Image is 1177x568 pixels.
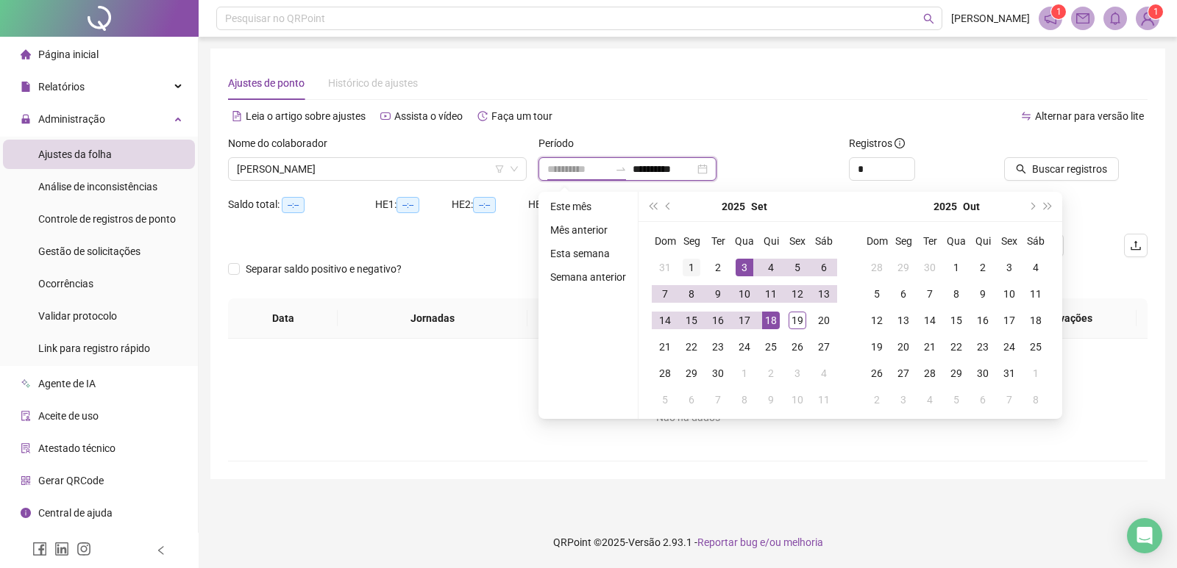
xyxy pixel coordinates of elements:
[644,192,661,221] button: super-prev-year
[1044,12,1057,25] span: notification
[683,391,700,409] div: 6
[656,364,674,382] div: 28
[38,148,112,160] span: Ajustes da folha
[1027,285,1045,303] div: 11
[652,360,678,387] td: 2025-09-28
[1076,12,1089,25] span: mail
[917,334,943,360] td: 2025-10-21
[864,307,890,334] td: 2025-10-12
[895,364,912,382] div: 27
[811,360,837,387] td: 2025-10-04
[709,391,727,409] div: 7
[38,81,85,93] span: Relatórios
[736,259,753,276] div: 3
[1027,259,1045,276] div: 4
[947,259,965,276] div: 1
[974,391,992,409] div: 6
[951,10,1030,26] span: [PERSON_NAME]
[996,334,1023,360] td: 2025-10-24
[38,342,150,354] span: Link para registro rápido
[758,387,784,413] td: 2025-10-09
[652,307,678,334] td: 2025-09-14
[868,338,886,356] div: 19
[784,254,811,281] td: 2025-09-05
[731,307,758,334] td: 2025-09-17
[758,307,784,334] td: 2025-09-18
[656,391,674,409] div: 5
[661,192,677,221] button: prev-year
[237,158,518,180] span: CARLOS HENRIQUE PEREIRA DE BRITO SIMOES
[1137,7,1159,29] img: 76871
[199,517,1177,568] footer: QRPoint © 2025 - 2.93.1 -
[811,307,837,334] td: 2025-09-20
[815,338,833,356] div: 27
[895,391,912,409] div: 3
[709,364,727,382] div: 30
[811,334,837,360] td: 2025-09-27
[652,387,678,413] td: 2025-10-05
[1000,259,1018,276] div: 3
[722,192,745,221] button: year panel
[921,338,939,356] div: 21
[789,364,806,382] div: 3
[868,259,886,276] div: 28
[705,281,731,307] td: 2025-09-09
[678,387,705,413] td: 2025-10-06
[890,228,917,254] th: Seg
[652,228,678,254] th: Dom
[970,228,996,254] th: Qui
[683,312,700,329] div: 15
[890,307,917,334] td: 2025-10-13
[934,192,957,221] button: year panel
[477,111,488,121] span: history
[697,536,823,548] span: Reportar bug e/ou melhoria
[923,13,934,24] span: search
[21,443,31,453] span: solution
[1130,240,1142,251] span: upload
[678,360,705,387] td: 2025-09-29
[1000,391,1018,409] div: 7
[380,111,391,121] span: youtube
[683,364,700,382] div: 29
[38,113,105,125] span: Administração
[784,360,811,387] td: 2025-10-03
[784,281,811,307] td: 2025-09-12
[811,281,837,307] td: 2025-09-13
[1032,161,1107,177] span: Buscar registros
[1027,364,1045,382] div: 1
[1056,7,1062,17] span: 1
[1051,4,1066,19] sup: 1
[868,312,886,329] div: 12
[375,196,452,213] div: HE 1:
[38,245,141,257] span: Gestão de solicitações
[156,545,166,556] span: left
[652,254,678,281] td: 2025-08-31
[864,254,890,281] td: 2025-09-28
[1027,312,1045,329] div: 18
[1109,12,1122,25] span: bell
[890,387,917,413] td: 2025-11-03
[656,285,674,303] div: 7
[789,338,806,356] div: 26
[1000,364,1018,382] div: 31
[1021,111,1031,121] span: swap
[678,254,705,281] td: 2025-09-01
[762,338,780,356] div: 25
[849,135,905,151] span: Registros
[709,312,727,329] div: 16
[1000,338,1018,356] div: 24
[705,387,731,413] td: 2025-10-07
[868,364,886,382] div: 26
[38,213,176,225] span: Controle de registros de ponto
[240,261,408,277] span: Separar saldo positivo e negativo?
[762,391,780,409] div: 9
[758,254,784,281] td: 2025-09-04
[895,312,912,329] div: 13
[731,228,758,254] th: Qua
[21,475,31,486] span: qrcode
[890,334,917,360] td: 2025-10-20
[615,163,627,175] span: swap-right
[895,259,912,276] div: 29
[705,228,731,254] th: Ter
[228,298,338,339] th: Data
